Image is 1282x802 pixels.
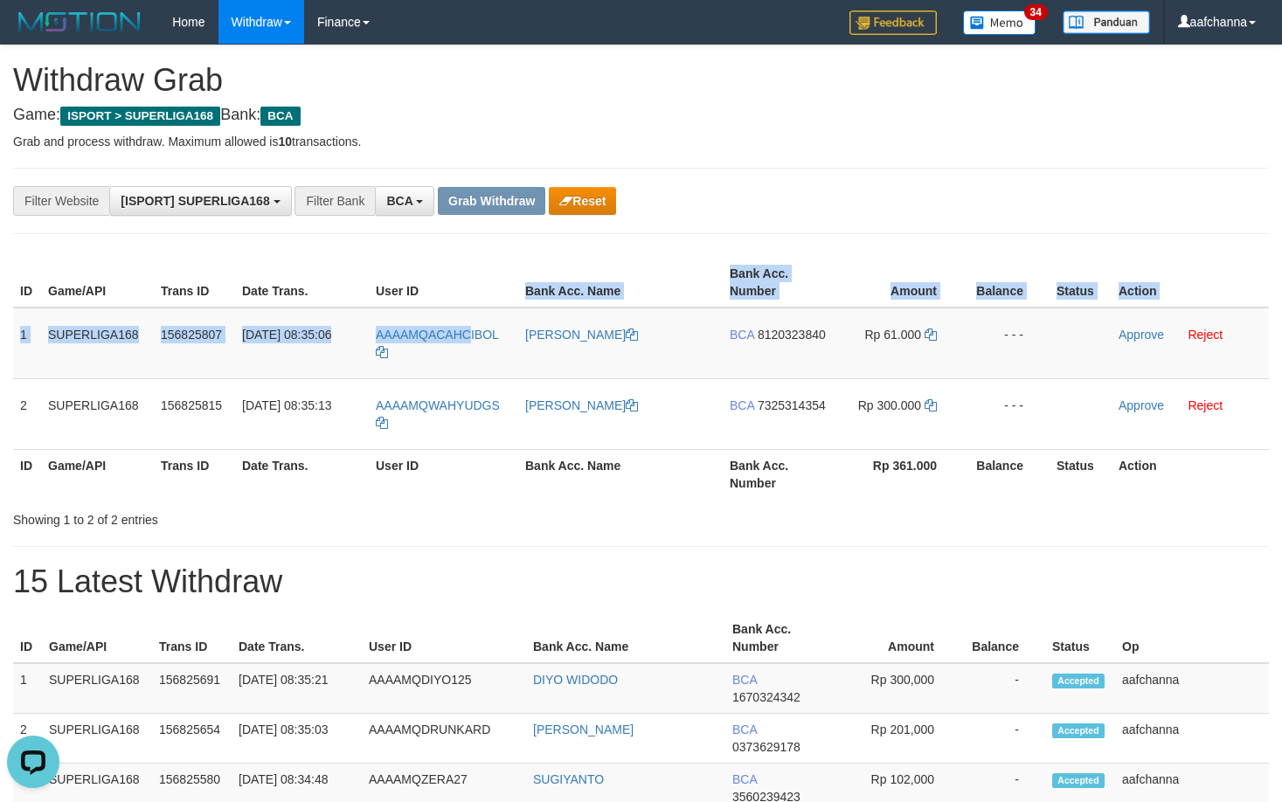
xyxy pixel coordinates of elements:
[963,449,1050,499] th: Balance
[833,258,963,308] th: Amount
[723,258,833,308] th: Bank Acc. Number
[1115,714,1269,764] td: aafchanna
[232,714,362,764] td: [DATE] 08:35:03
[13,663,42,714] td: 1
[42,714,152,764] td: SUPERLIGA168
[438,187,545,215] button: Grab Withdraw
[109,186,291,216] button: [ISPORT] SUPERLIGA168
[152,714,232,764] td: 156825654
[1115,663,1269,714] td: aafchanna
[858,398,921,412] span: Rp 300.000
[865,328,922,342] span: Rp 61.000
[376,328,498,359] a: AAAAMQACAHCIBOL
[161,328,222,342] span: 156825807
[963,308,1050,379] td: - - -
[1052,773,1105,788] span: Accepted
[13,133,1269,150] p: Grab and process withdraw. Maximum allowed is transactions.
[376,398,500,430] a: AAAAMQWAHYUDGS
[833,613,960,663] th: Amount
[386,194,412,208] span: BCA
[549,187,616,215] button: Reset
[758,328,826,342] span: Copy 8120323840 to clipboard
[42,613,152,663] th: Game/API
[1024,4,1048,20] span: 34
[723,449,833,499] th: Bank Acc. Number
[732,722,757,736] span: BCA
[154,258,235,308] th: Trans ID
[232,663,362,714] td: [DATE] 08:35:21
[925,398,937,412] a: Copy 300000 to clipboard
[1188,398,1223,412] a: Reject
[1063,10,1150,34] img: panduan.png
[41,308,154,379] td: SUPERLIGA168
[525,398,638,412] a: [PERSON_NAME]
[13,107,1269,124] h4: Game: Bank:
[41,449,154,499] th: Game/API
[533,722,634,736] a: [PERSON_NAME]
[375,186,434,216] button: BCA
[376,328,498,342] span: AAAAMQACAHCIBOL
[960,613,1045,663] th: Balance
[1119,398,1164,412] a: Approve
[1052,723,1105,738] span: Accepted
[369,449,518,499] th: User ID
[152,663,232,714] td: 156825691
[235,258,369,308] th: Date Trans.
[13,613,42,663] th: ID
[13,714,42,764] td: 2
[295,186,375,216] div: Filter Bank
[362,714,526,764] td: AAAAMQDRUNKARD
[925,328,937,342] a: Copy 61000 to clipboard
[41,258,154,308] th: Game/API
[1188,328,1223,342] a: Reject
[13,449,41,499] th: ID
[154,449,235,499] th: Trans ID
[260,107,300,126] span: BCA
[758,398,826,412] span: Copy 7325314354 to clipboard
[369,258,518,308] th: User ID
[13,9,146,35] img: MOTION_logo.png
[730,328,754,342] span: BCA
[1050,258,1112,308] th: Status
[1112,258,1269,308] th: Action
[960,714,1045,764] td: -
[518,449,723,499] th: Bank Acc. Name
[60,107,220,126] span: ISPORT > SUPERLIGA168
[533,772,604,786] a: SUGIYANTO
[1050,449,1112,499] th: Status
[278,135,292,149] strong: 10
[376,398,500,412] span: AAAAMQWAHYUDGS
[13,504,521,529] div: Showing 1 to 2 of 2 entries
[362,663,526,714] td: AAAAMQDIYO125
[533,673,618,687] a: DIYO WIDODO
[242,398,331,412] span: [DATE] 08:35:13
[232,613,362,663] th: Date Trans.
[1045,613,1115,663] th: Status
[525,328,638,342] a: [PERSON_NAME]
[13,186,109,216] div: Filter Website
[526,613,725,663] th: Bank Acc. Name
[7,7,59,59] button: Open LiveChat chat widget
[730,398,754,412] span: BCA
[13,378,41,449] td: 2
[121,194,269,208] span: [ISPORT] SUPERLIGA168
[732,740,800,754] span: Copy 0373629178 to clipboard
[960,663,1045,714] td: -
[13,63,1269,98] h1: Withdraw Grab
[963,258,1050,308] th: Balance
[152,613,232,663] th: Trans ID
[1119,328,1164,342] a: Approve
[235,449,369,499] th: Date Trans.
[362,613,526,663] th: User ID
[13,308,41,379] td: 1
[1115,613,1269,663] th: Op
[833,449,963,499] th: Rp 361.000
[963,378,1050,449] td: - - -
[963,10,1036,35] img: Button%20Memo.svg
[849,10,937,35] img: Feedback.jpg
[41,378,154,449] td: SUPERLIGA168
[13,258,41,308] th: ID
[833,714,960,764] td: Rp 201,000
[242,328,331,342] span: [DATE] 08:35:06
[42,663,152,714] td: SUPERLIGA168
